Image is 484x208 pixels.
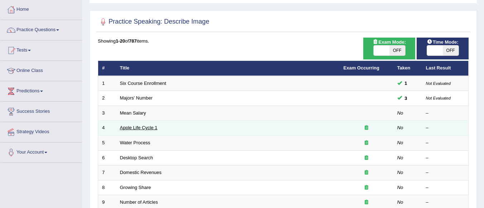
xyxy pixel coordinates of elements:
[397,199,403,205] em: No
[0,40,82,58] a: Tests
[393,61,422,76] th: Taken
[98,91,116,106] td: 2
[344,125,389,131] div: Exam occurring question
[344,169,389,176] div: Exam occurring question
[397,170,403,175] em: No
[0,102,82,120] a: Success Stories
[120,170,162,175] a: Domestic Revenues
[98,76,116,91] td: 1
[397,110,403,116] em: No
[129,38,137,44] b: 787
[120,81,166,86] a: Six Course Enrollment
[120,155,153,160] a: Desktop Search
[120,199,158,205] a: Number of Articles
[397,140,403,145] em: No
[397,125,403,130] em: No
[370,38,408,46] span: Exam Mode:
[426,110,465,117] div: –
[98,38,469,44] div: Showing of items.
[426,169,465,176] div: –
[426,96,451,100] small: Not Evaluated
[344,199,389,206] div: Exam occurring question
[98,121,116,136] td: 4
[422,61,469,76] th: Last Result
[98,106,116,121] td: 3
[116,38,125,44] b: 1-20
[426,81,451,86] small: Not Evaluated
[0,20,82,38] a: Practice Questions
[98,16,209,27] h2: Practice Speaking: Describe Image
[397,155,403,160] em: No
[98,150,116,165] td: 6
[0,122,82,140] a: Strategy Videos
[0,81,82,99] a: Predictions
[402,95,410,102] span: You can still take this question
[344,184,389,191] div: Exam occurring question
[443,45,459,55] span: OFF
[120,125,158,130] a: Apple Life Cycle 1
[120,185,151,190] a: Growing Share
[426,155,465,161] div: –
[426,125,465,131] div: –
[344,155,389,161] div: Exam occurring question
[426,199,465,206] div: –
[0,61,82,79] a: Online Class
[0,142,82,160] a: Your Account
[402,79,410,87] span: You can still take this question
[98,61,116,76] th: #
[344,65,379,71] a: Exam Occurring
[344,140,389,146] div: Exam occurring question
[426,140,465,146] div: –
[98,136,116,151] td: 5
[120,110,146,116] a: Mean Salary
[363,38,415,59] div: Show exams occurring in exams
[98,180,116,195] td: 8
[98,165,116,180] td: 7
[424,38,461,46] span: Time Mode:
[116,61,340,76] th: Title
[397,185,403,190] em: No
[120,95,153,101] a: Majors' Number
[120,140,150,145] a: Water Process
[426,184,465,191] div: –
[389,45,405,55] span: OFF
